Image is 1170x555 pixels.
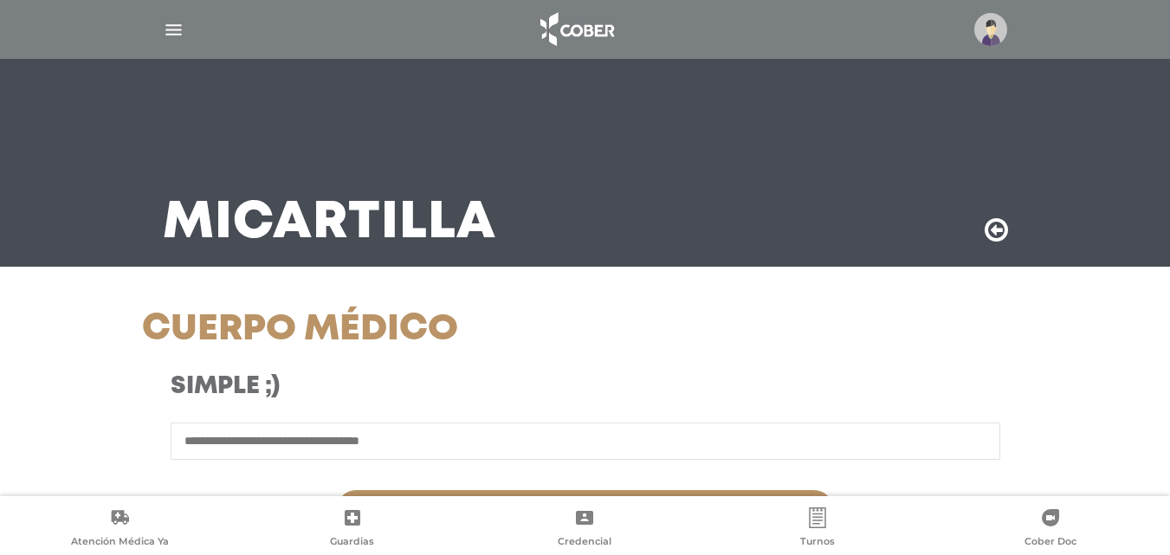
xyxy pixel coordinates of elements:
[531,9,622,50] img: logo_cober_home-white.png
[3,507,236,552] a: Atención Médica Ya
[1025,535,1076,551] span: Cober Doc
[974,13,1007,46] img: profile-placeholder.svg
[142,308,725,352] h1: Cuerpo Médico
[163,201,496,246] h3: Mi Cartilla
[171,372,696,402] h3: Simple ;)
[701,507,934,552] a: Turnos
[558,535,611,551] span: Credencial
[330,535,374,551] span: Guardias
[236,507,469,552] a: Guardias
[934,507,1167,552] a: Cober Doc
[469,507,701,552] a: Credencial
[163,19,184,41] img: Cober_menu-lines-white.svg
[71,535,169,551] span: Atención Médica Ya
[800,535,835,551] span: Turnos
